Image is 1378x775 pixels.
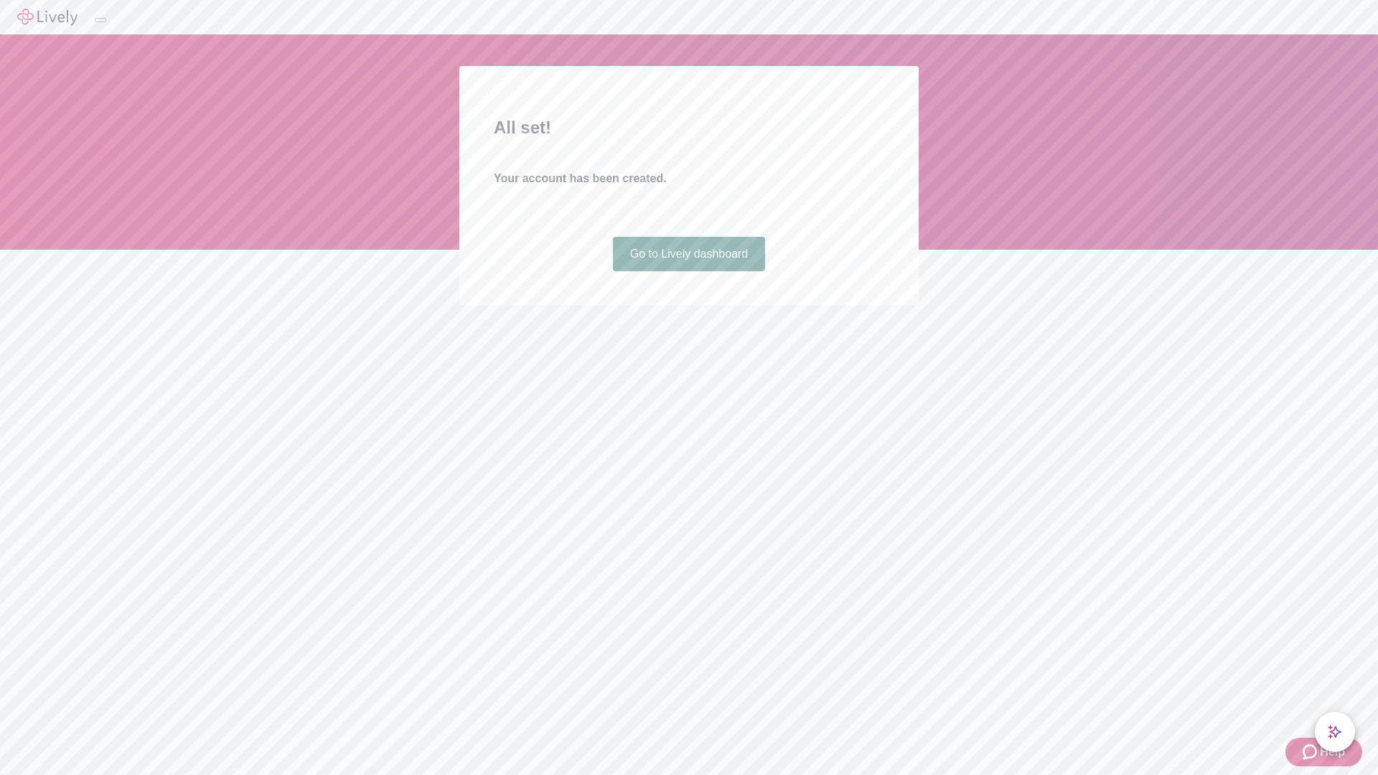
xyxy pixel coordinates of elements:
[95,18,106,22] button: Log out
[1303,743,1320,761] svg: Zendesk support icon
[1285,738,1362,766] button: Zendesk support iconHelp
[17,9,78,26] img: Lively
[494,115,884,141] h2: All set!
[1315,712,1355,752] button: chat
[494,170,884,187] h4: Your account has been created.
[1320,743,1345,761] span: Help
[613,237,766,271] a: Go to Lively dashboard
[1328,725,1342,739] svg: Lively AI Assistant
